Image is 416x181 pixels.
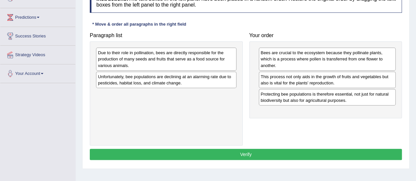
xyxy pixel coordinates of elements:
div: Protecting bee populations is therefore essential, not just for natural biodiversity but also for... [259,89,396,105]
h4: Paragraph list [90,33,243,38]
h4: Your order [249,33,402,38]
div: This process not only aids in the growth of fruits and vegetables but also is vital for the plant... [259,72,396,88]
button: Verify [90,149,402,160]
a: Your Account [0,64,75,81]
div: * Move & order all paragraphs in the right field [90,21,189,27]
div: Unfortunately, bee populations are declining at an alarming rate due to pesticides, habitat loss,... [96,72,236,88]
a: Success Stories [0,27,75,43]
a: Predictions [0,8,75,25]
div: Due to their role in pollination, bees are directly responsible for the production of many seeds ... [96,48,236,70]
a: Strategy Videos [0,46,75,62]
div: Bees are crucial to the ecosystem because they pollinate plants, which is a process where pollen ... [259,48,396,70]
